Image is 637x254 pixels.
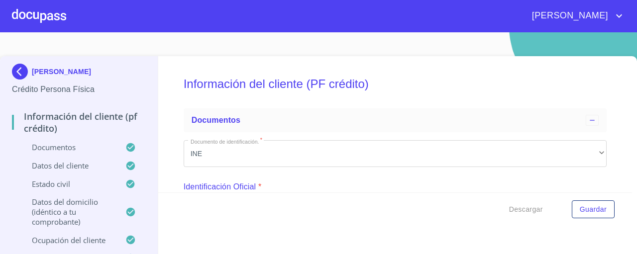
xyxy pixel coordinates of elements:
button: account of current user [525,8,625,24]
div: [PERSON_NAME] [12,64,146,84]
span: Guardar [580,203,607,216]
span: [PERSON_NAME] [525,8,613,24]
p: Identificación Oficial [184,181,256,193]
button: Descargar [505,200,547,219]
p: Datos del cliente [12,161,125,170]
p: Documentos [12,142,125,152]
p: Crédito Persona Física [12,84,146,95]
span: Descargar [509,203,543,216]
img: Docupass spot blue [12,64,32,80]
p: Ocupación del Cliente [12,235,125,245]
p: Información del cliente (PF crédito) [12,110,146,134]
button: Guardar [572,200,615,219]
p: Estado Civil [12,179,125,189]
div: Documentos [184,108,607,132]
div: INE [184,140,607,167]
h5: Información del cliente (PF crédito) [184,64,607,104]
span: Documentos [192,116,240,124]
p: [PERSON_NAME] [32,68,91,76]
p: Datos del domicilio (idéntico a tu comprobante) [12,197,125,227]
